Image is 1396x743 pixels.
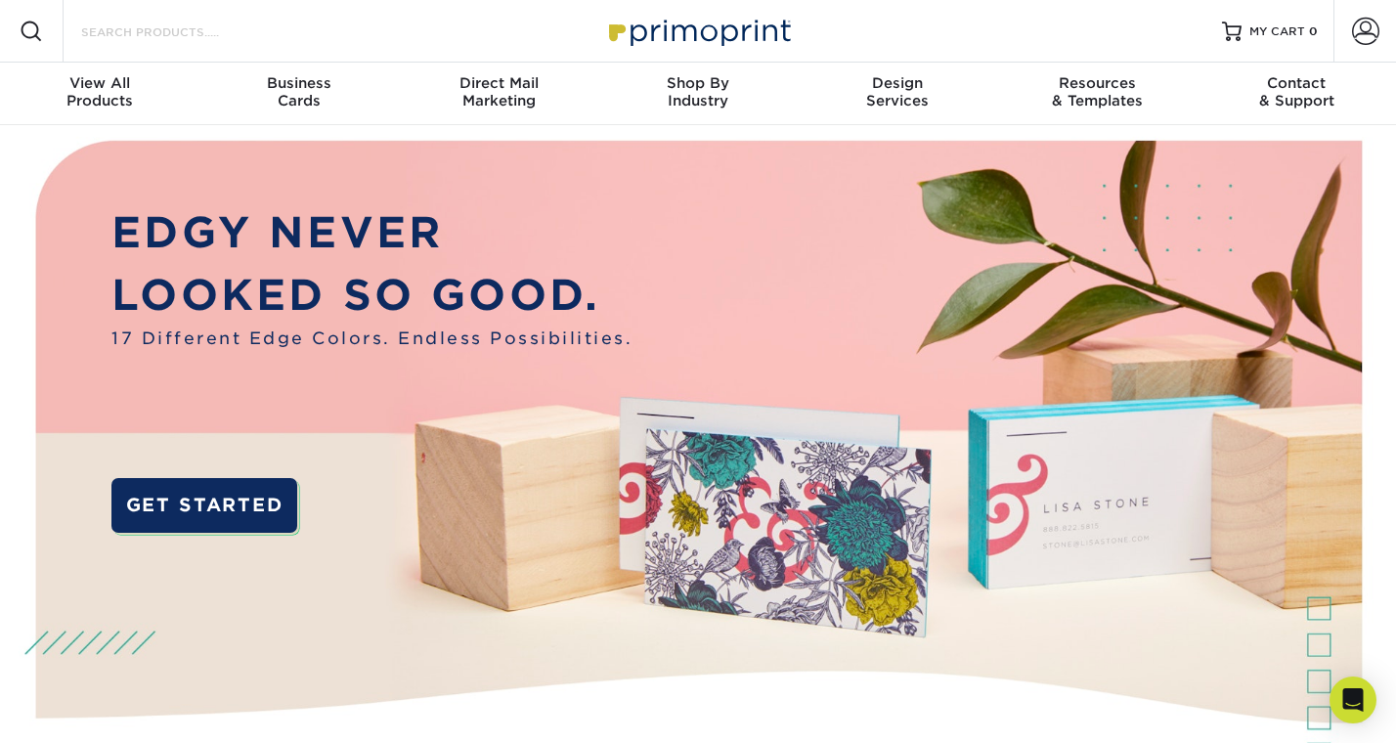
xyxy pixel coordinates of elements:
div: Marketing [399,74,598,109]
div: & Support [1197,74,1396,109]
div: Industry [598,74,798,109]
span: Contact [1197,74,1396,92]
span: Business [199,74,399,92]
span: Direct Mail [399,74,598,92]
div: & Templates [997,74,1197,109]
p: LOOKED SO GOOD. [111,264,633,327]
div: Open Intercom Messenger [1330,677,1376,723]
a: Contact& Support [1197,63,1396,125]
span: 17 Different Edge Colors. Endless Possibilities. [111,327,633,352]
a: BusinessCards [199,63,399,125]
span: Resources [997,74,1197,92]
span: Shop By [598,74,798,92]
a: DesignServices [798,63,997,125]
img: Primoprint [600,10,796,52]
a: Direct MailMarketing [399,63,598,125]
span: Design [798,74,997,92]
div: Cards [199,74,399,109]
a: GET STARTED [111,478,297,533]
input: SEARCH PRODUCTS..... [79,20,270,43]
span: MY CART [1249,23,1305,40]
a: Shop ByIndustry [598,63,798,125]
p: EDGY NEVER [111,201,633,264]
span: 0 [1309,24,1318,38]
div: Services [798,74,997,109]
a: Resources& Templates [997,63,1197,125]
